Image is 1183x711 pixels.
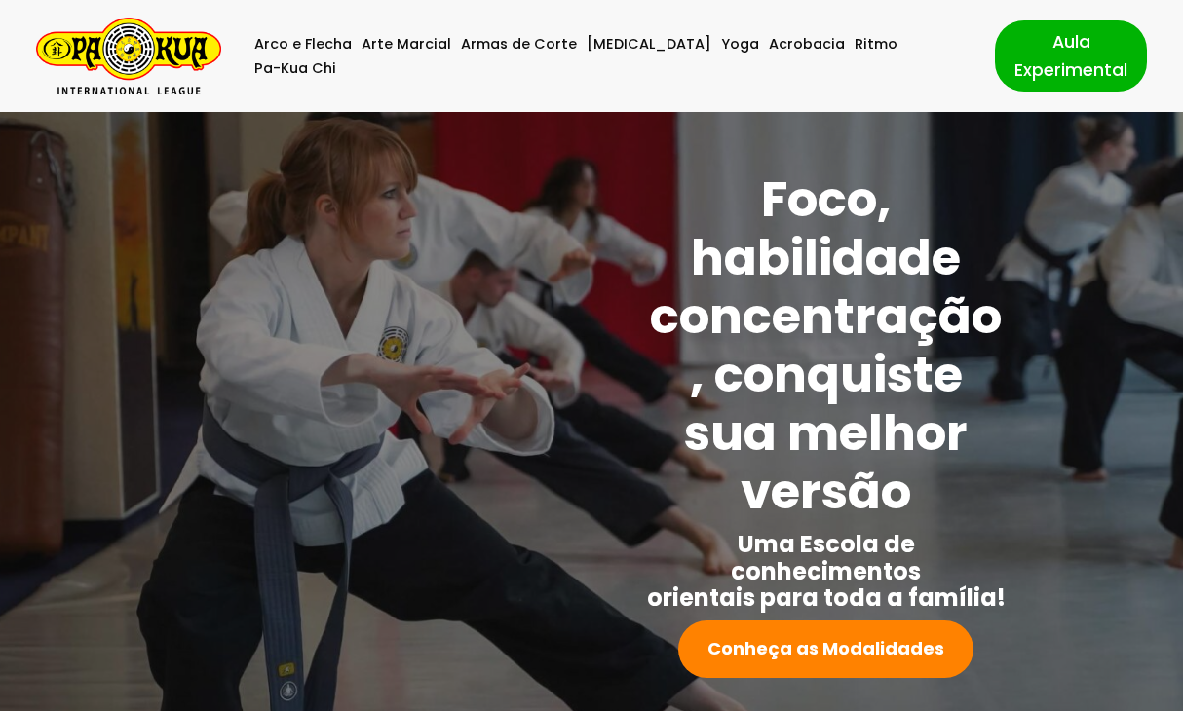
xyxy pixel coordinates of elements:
strong: Conheça as Modalidades [707,636,944,660]
a: Pa-Kua Chi [254,56,336,81]
a: Conheça as Modalidades [678,620,973,678]
div: Menu primário [250,32,966,81]
a: Ritmo [855,32,897,56]
a: Yoga [721,32,759,56]
a: [MEDICAL_DATA] [587,32,711,56]
a: Acrobacia [769,32,845,56]
strong: Uma Escola de conhecimentos orientais para toda a família! [647,528,1006,613]
strong: Foco, habilidade concentração, conquiste sua melhor versão [650,165,1002,526]
a: Armas de Corte [461,32,577,56]
a: Arte Marcial [362,32,451,56]
a: Arco e Flecha [254,32,352,56]
a: Aula Experimental [995,20,1147,91]
a: Pa-Kua Brasil Uma Escola de conhecimentos orientais para toda a família. Foco, habilidade concent... [36,18,221,94]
